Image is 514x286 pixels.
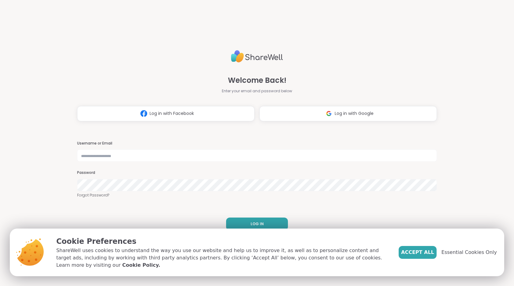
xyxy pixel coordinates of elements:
button: Log in with Facebook [77,106,255,121]
img: ShareWell Logo [231,48,283,65]
button: Accept All [399,246,437,259]
span: Enter your email and password below [222,88,292,94]
span: Log in with Google [335,110,374,117]
span: Welcome Back! [228,75,286,86]
a: Forgot Password? [77,193,437,198]
p: Cookie Preferences [56,236,389,247]
p: ShareWell uses cookies to understand the way you use our website and help us to improve it, as we... [56,247,389,269]
button: LOG IN [226,218,288,230]
img: ShareWell Logomark [138,108,150,119]
h3: Password [77,170,437,175]
span: Accept All [401,249,434,256]
span: LOG IN [251,221,264,227]
img: ShareWell Logomark [323,108,335,119]
h3: Username or Email [77,141,437,146]
button: Log in with Google [259,106,437,121]
a: Cookie Policy. [122,262,160,269]
span: Log in with Facebook [150,110,194,117]
span: Essential Cookies Only [441,249,497,256]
